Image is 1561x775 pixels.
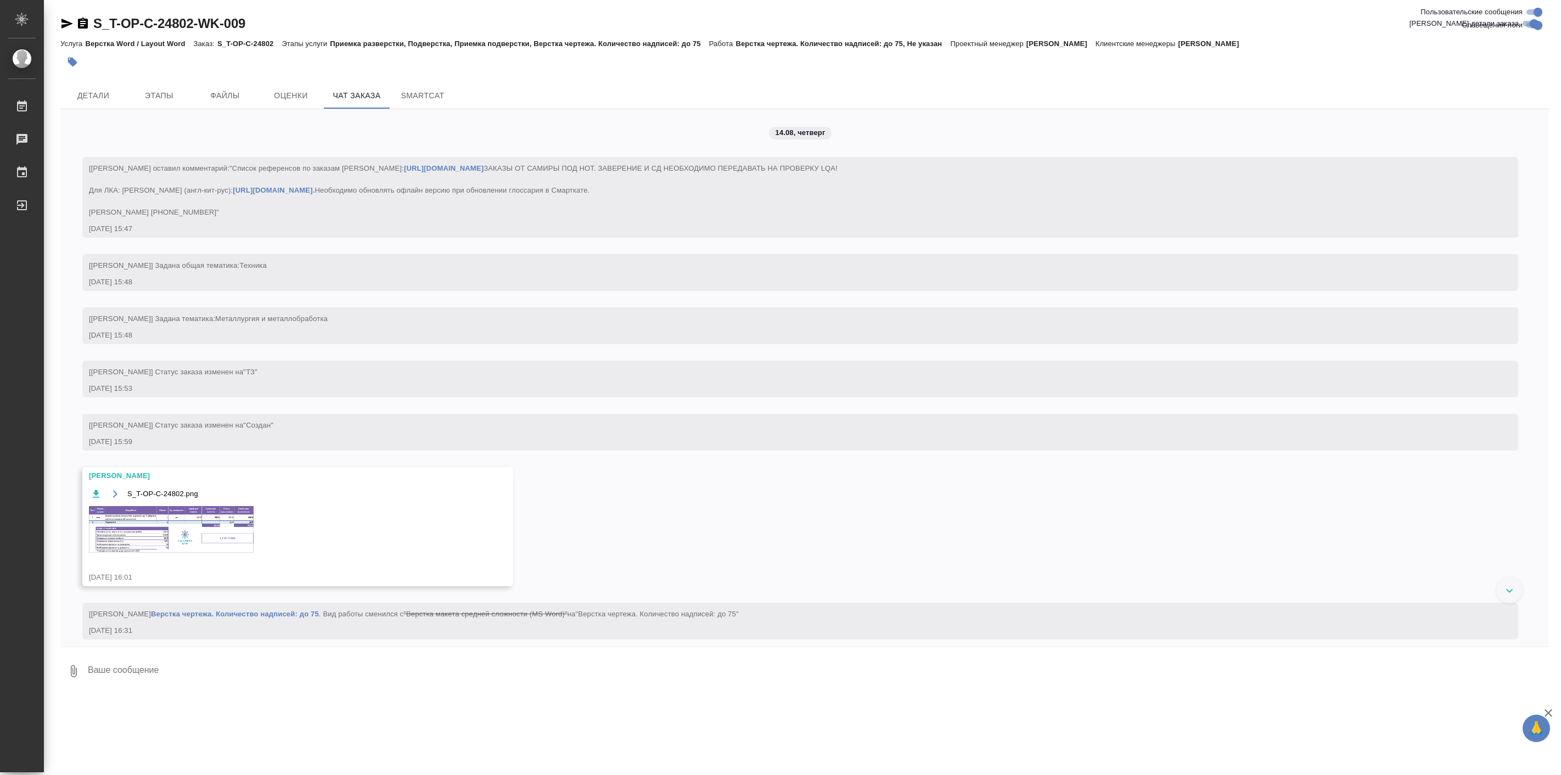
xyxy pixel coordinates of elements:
p: Заказ: [194,40,217,48]
div: [DATE] 15:48 [89,277,1480,288]
button: Скопировать ссылку [76,17,89,30]
p: [PERSON_NAME] [1178,40,1247,48]
div: [DATE] 16:01 [89,572,475,583]
span: "Список референсов по заказам [PERSON_NAME]: ЗАКАЗЫ ОТ САМИРЫ ПОД НОТ. ЗАВЕРЕНИЕ И СД НЕОБХОДИМО ... [89,164,838,216]
p: S_T-OP-C-24802 [217,40,282,48]
a: Верстка чертежа. Количество надписей: до 75 [151,610,319,618]
span: SmartCat [396,89,449,103]
span: Чат заказа [330,89,383,103]
span: [[PERSON_NAME]] Задана общая тематика: [89,261,267,269]
div: [DATE] 15:47 [89,223,1480,234]
button: Скопировать ссылку для ЯМессенджера [60,17,74,30]
span: "Верстка макета средней сложности (MS Word)" [403,610,568,618]
span: Этапы [133,89,186,103]
span: [[PERSON_NAME]] Статус заказа изменен на [89,421,273,429]
p: Работа [709,40,736,48]
p: Приемка разверстки, Подверстка, Приемка подверстки, Верстка чертежа. Количество надписей: до 75 [330,40,709,48]
span: [[PERSON_NAME] оставил комментарий: [89,164,838,216]
img: S_T-OP-C-24802.png [89,506,254,553]
a: [URL][DOMAIN_NAME] [404,164,484,172]
span: 🙏 [1527,717,1546,740]
p: 14.08, четверг [776,127,826,138]
button: Скачать [89,487,103,501]
div: [PERSON_NAME] [89,470,475,481]
span: Файлы [199,89,251,103]
span: S_T-OP-C-24802.png [127,488,198,499]
span: "ТЗ" [243,368,257,376]
div: [DATE] 16:31 [89,625,1480,636]
span: [PERSON_NAME] детали заказа [1410,18,1519,29]
a: [URL][DOMAIN_NAME]. [233,186,315,194]
p: Этапы услуги [282,40,330,48]
button: 🙏 [1523,715,1550,742]
a: S_T-OP-C-24802-WK-009 [93,16,245,31]
button: Добавить тэг [60,50,85,74]
p: Клиентские менеджеры [1096,40,1178,48]
p: Проектный менеджер [950,40,1026,48]
span: "Создан" [243,421,273,429]
span: Техника [239,261,267,269]
p: Верстка Word / Layout Word [85,40,193,48]
span: Пользовательские сообщения [1420,7,1523,18]
p: Услуга [60,40,85,48]
span: "Верстка чертежа. Количество надписей: до 75" [576,610,739,618]
span: Детали [67,89,120,103]
div: [DATE] 15:48 [89,330,1480,341]
div: [DATE] 15:53 [89,383,1480,394]
span: [[PERSON_NAME]] Статус заказа изменен на [89,368,257,376]
span: Оценки [265,89,317,103]
span: [[PERSON_NAME]] Задана тематика: [89,315,328,323]
button: Открыть на драйве [108,487,122,501]
p: [PERSON_NAME] [1026,40,1096,48]
div: [DATE] 15:59 [89,436,1480,447]
p: Верстка чертежа. Количество надписей: до 75, Не указан [735,40,950,48]
span: Оповещения-логи [1462,20,1523,31]
span: Металлургия и металлобработка [215,315,328,323]
span: [[PERSON_NAME] . Вид работы сменился с на [89,610,739,618]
